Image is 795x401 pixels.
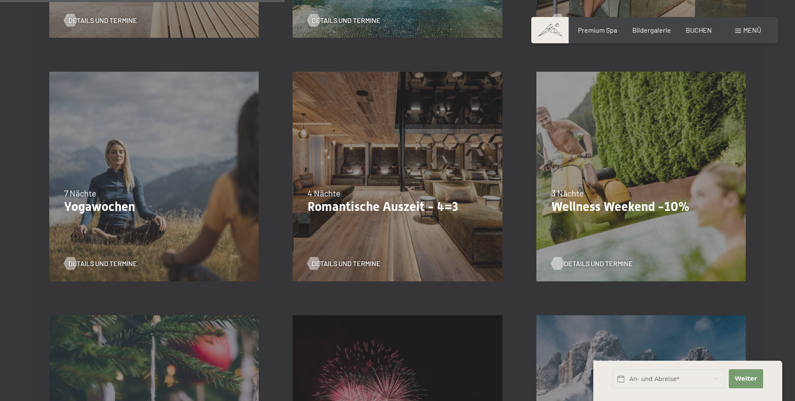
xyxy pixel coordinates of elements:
[551,188,584,198] span: 3 Nächte
[64,259,137,268] a: Details und Termine
[593,359,630,365] span: Schnellanfrage
[68,259,137,268] span: Details und Termine
[632,26,671,34] a: Bildergalerie
[312,259,381,268] span: Details und Termine
[555,16,624,25] span: Details und Termine
[307,199,487,214] p: Romantische Auszeit - 4=3
[551,16,624,25] a: Details und Termine
[68,16,137,25] span: Details und Termine
[64,188,96,198] span: 7 Nächte
[729,369,763,388] button: Weiter
[64,199,244,214] p: Yogawochen
[64,16,137,25] a: Details und Termine
[686,26,712,34] a: BUCHEN
[551,199,731,214] p: Wellness Weekend -10%
[578,26,617,34] a: Premium Spa
[312,16,381,25] span: Details und Termine
[551,259,624,268] a: Details und Termine
[307,16,381,25] a: Details und Termine
[307,188,341,198] span: 4 Nächte
[307,259,381,268] a: Details und Termine
[735,375,757,383] span: Weiter
[564,259,633,268] span: Details und Termine
[743,26,761,34] span: Menü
